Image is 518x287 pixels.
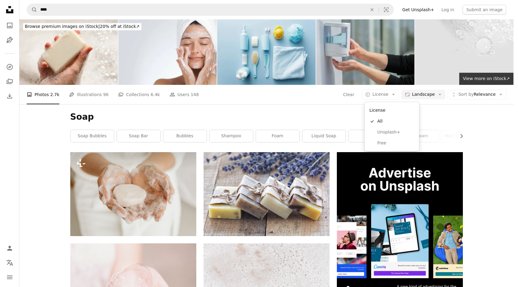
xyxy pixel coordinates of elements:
span: Free [377,140,414,146]
span: Unsplash+ [377,129,414,135]
div: License [367,105,417,116]
button: License [362,90,399,99]
span: All [377,118,414,125]
span: License [372,92,388,97]
div: License [365,102,419,151]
